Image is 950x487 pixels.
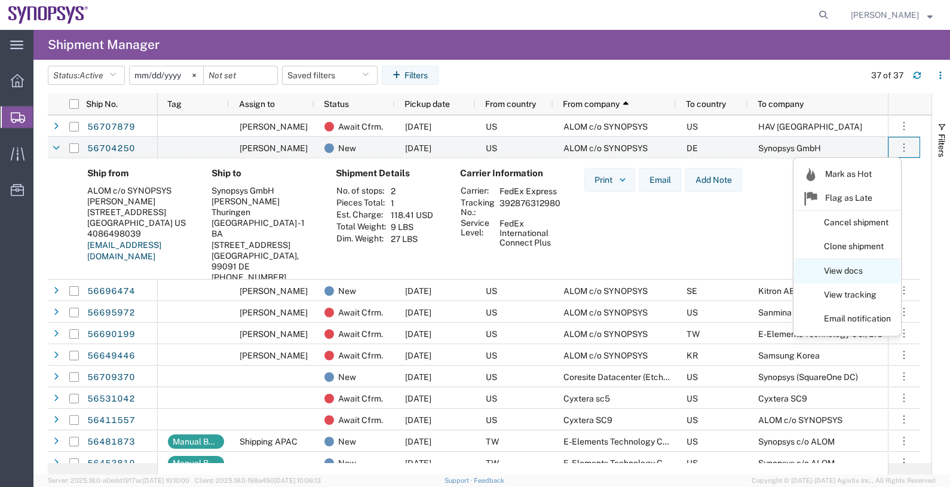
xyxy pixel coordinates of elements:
span: From country [485,99,536,109]
a: 56696474 [87,282,136,301]
span: Samsung Korea [758,351,820,360]
span: Kitron AB [758,286,795,296]
span: ALOM c/o SYNOPSYS [563,143,648,153]
span: Await Cfrm. [338,116,383,137]
span: To country [686,99,726,109]
a: Cancel shipment [794,212,900,234]
th: Pieces Total: [336,197,387,209]
span: Rafael Chacon [240,143,308,153]
span: 08/13/2025 [405,458,431,468]
span: 09/04/2025 [405,308,431,317]
span: Client: 2025.18.0-198a450 [195,477,321,484]
span: KR [687,351,698,360]
th: No. of stops: [336,185,387,197]
div: [GEOGRAPHIC_DATA], 99091 DE [212,250,317,272]
span: ALOM c/o SYNOPSYS [563,351,648,360]
div: [PERSON_NAME] [212,196,317,207]
span: US [687,122,698,131]
span: US [486,351,497,360]
span: Kris Ford [240,286,308,296]
td: 9 LBS [387,221,437,233]
button: Saved filters [282,66,378,85]
span: HAV Cloud - Center Square [758,122,862,131]
button: Email [639,168,681,192]
div: 37 of 37 [871,69,903,82]
a: 56531042 [87,390,136,409]
img: dropdown [617,174,628,185]
span: 08/07/2025 [405,415,431,425]
a: View docs [794,261,900,282]
span: 09/04/2025 [405,329,431,339]
span: TW [486,437,499,446]
span: Await Cfrm. [338,302,383,323]
a: Support [445,477,474,484]
span: Server: 2025.18.0-a0edd1917ac [48,477,189,484]
span: Assign to [239,99,275,109]
span: New [338,137,356,159]
td: FedEx International Connect Plus [495,218,565,249]
a: 56649446 [87,347,136,366]
span: 09/04/2025 [405,122,431,131]
a: [EMAIL_ADDRESS][DOMAIN_NAME] [87,240,161,262]
span: ALOM c/o SYNOPSYS [563,286,648,296]
div: [STREET_ADDRESS] [212,240,317,250]
span: US [486,329,497,339]
button: Filters [382,66,439,85]
th: Tracking No.: [460,197,495,218]
div: [PERSON_NAME] [87,196,192,207]
span: 09/05/2025 [405,286,431,296]
span: US [687,458,698,468]
a: 56481873 [87,433,136,452]
a: 56707879 [87,118,136,137]
span: [DATE] 10:06:13 [274,477,321,484]
h4: Carrier Information [460,168,556,179]
a: 56690199 [87,325,136,344]
span: Await Cfrm. [338,323,383,345]
span: Await Cfrm. [338,388,383,409]
span: 09/02/2025 [405,351,431,360]
span: E-Elements Technology Co., Ltd [563,458,685,468]
span: Tag [167,99,182,109]
span: ALOM c/o SYNOPSYS [563,308,648,317]
th: Total Weight: [336,221,387,233]
span: Kris Ford [240,351,308,360]
span: New [338,431,356,452]
span: DE [687,143,698,153]
span: Cyxtera SC9 [758,394,807,403]
span: New [338,366,356,388]
span: US [687,308,698,317]
button: Print [584,168,635,192]
span: Synopsys GmbH [758,143,821,153]
span: Kris Ford [851,8,919,22]
a: 56695972 [87,304,136,323]
span: US [486,372,497,382]
span: Rafael Chacon [240,308,308,317]
input: Not set [204,66,277,84]
span: Synopsys c/o ALOM [758,458,835,468]
span: US [486,415,497,425]
span: ALOM c/o SYNOPSYS [758,415,842,425]
button: [PERSON_NAME] [850,8,933,22]
span: 09/04/2025 [405,143,431,153]
td: 1 [387,197,437,209]
span: Ship No. [86,99,118,109]
span: Await Cfrm. [338,409,383,431]
td: 27 LBS [387,233,437,245]
span: Synopsys (SquareOne DC) [758,372,858,382]
span: Pickup date [404,99,450,109]
span: New [338,280,356,302]
a: 56709370 [87,368,136,387]
div: [PHONE_NUMBER] [212,272,317,283]
button: Add Note [685,168,742,192]
span: [DATE] 10:10:00 [143,477,189,484]
span: SE [687,286,697,296]
td: 2 [387,185,437,197]
div: 4086498039 [87,228,192,239]
span: Filters [937,134,946,157]
th: Dim. Weight: [336,233,387,245]
span: To company [758,99,804,109]
span: US [687,415,698,425]
span: 08/19/2025 [405,394,431,403]
span: Rafael Chacon [240,122,308,131]
span: US [486,122,497,131]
